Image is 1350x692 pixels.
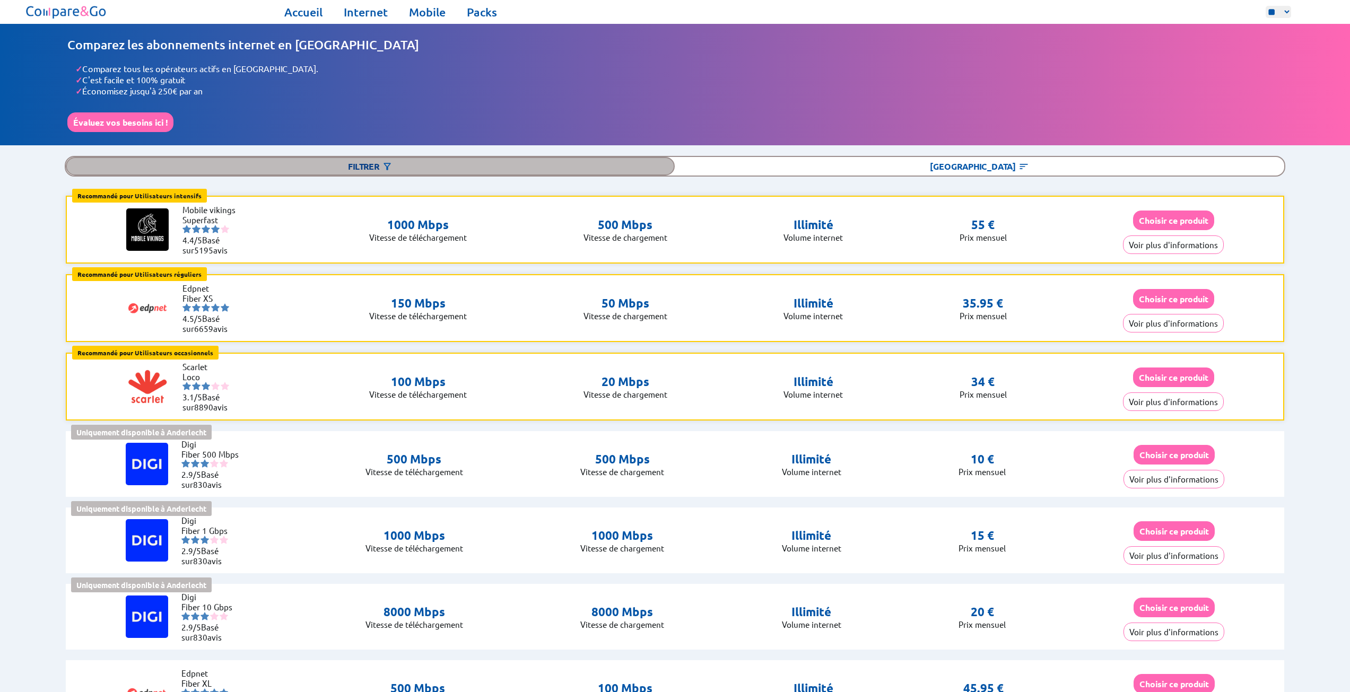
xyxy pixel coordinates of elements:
[181,622,242,642] li: Basé sur avis
[1134,450,1215,460] a: Choisir ce produit
[192,303,201,312] img: starnr2
[1134,679,1215,689] a: Choisir ce produit
[971,528,994,543] p: 15 €
[783,311,843,321] p: Volume internet
[181,439,242,449] li: Digi
[221,382,229,390] img: starnr5
[182,362,246,372] li: Scarlet
[194,245,213,255] span: 5195
[75,85,82,97] span: ✓
[1133,211,1214,230] button: Choisir ce produit
[284,5,323,20] a: Accueil
[192,225,201,233] img: starnr2
[194,323,213,334] span: 6659
[580,605,664,619] p: 8000 Mbps
[580,528,664,543] p: 1000 Mbps
[1123,397,1224,407] a: Voir plus d'informations
[963,296,1003,311] p: 35.95 €
[783,217,843,232] p: Illimité
[181,622,201,632] span: 2.9/5
[77,191,202,200] b: Recommandé pour Utilisateurs intensifs
[181,459,190,468] img: starnr1
[181,602,242,612] li: Fiber 10 Gbps
[194,402,213,412] span: 8890
[181,612,190,620] img: starnr1
[344,5,388,20] a: Internet
[126,208,169,251] img: Logo of Mobile vikings
[182,235,246,255] li: Basé sur avis
[182,313,202,323] span: 4.5/5
[181,525,242,536] li: Fiber 1 Gbps
[365,543,463,553] p: Vitesse de télé­chargement
[1123,235,1224,254] button: Voir plus d'informations
[1123,623,1224,641] button: Voir plus d'informations
[220,459,228,468] img: starnr5
[1133,372,1214,382] a: Choisir ce produit
[369,311,467,321] p: Vitesse de télé­chargement
[182,372,246,382] li: Loco
[182,303,191,312] img: starnr1
[181,546,242,566] li: Basé sur avis
[1133,294,1214,304] a: Choisir ce produit
[220,536,228,544] img: starnr5
[182,313,246,334] li: Basé sur avis
[959,467,1006,477] p: Prix mensuel
[1123,314,1224,332] button: Voir plus d'informations
[211,303,220,312] img: starnr4
[959,543,1006,553] p: Prix mensuel
[191,536,199,544] img: starnr2
[369,217,467,232] p: 1000 Mbps
[202,225,210,233] img: starnr3
[75,63,82,74] span: ✓
[1134,526,1215,536] a: Choisir ce produit
[1123,550,1224,560] a: Voir plus d'informations
[1123,627,1224,637] a: Voir plus d'informations
[126,443,168,485] img: Logo of Digi
[583,311,667,321] p: Vitesse de chargement
[181,592,242,602] li: Digi
[76,580,206,590] b: Uniquement disponible à Anderlecht
[210,612,219,620] img: starnr4
[193,632,207,642] span: 830
[181,469,242,489] li: Basé sur avis
[1123,470,1224,488] button: Voir plus d'informations
[960,311,1007,321] p: Prix mensuel
[210,459,219,468] img: starnr4
[782,528,841,543] p: Illimité
[182,225,191,233] img: starnr1
[467,5,497,20] a: Packs
[782,619,841,629] p: Volume internet
[221,303,229,312] img: starnr5
[1134,521,1215,541] button: Choisir ce produit
[365,467,463,477] p: Vitesse de télé­chargement
[211,225,220,233] img: starnr4
[126,519,168,562] img: Logo of Digi
[182,215,246,225] li: Superfast
[75,85,1283,97] li: Économisez jusqu'à 250€ par an
[783,374,843,389] p: Illimité
[782,467,841,477] p: Volume internet
[126,365,169,408] img: Logo of Scarlet
[220,612,228,620] img: starnr5
[782,543,841,553] p: Volume internet
[201,536,209,544] img: starnr3
[960,389,1007,399] p: Prix mensuel
[1123,392,1224,411] button: Voir plus d'informations
[210,536,219,544] img: starnr4
[583,232,667,242] p: Vitesse de chargement
[181,678,245,688] li: Fiber XL
[202,382,210,390] img: starnr3
[783,296,843,311] p: Illimité
[783,232,843,242] p: Volume internet
[181,469,201,479] span: 2.9/5
[221,225,229,233] img: starnr5
[24,3,109,21] img: Logo of Compare&Go
[181,546,201,556] span: 2.9/5
[1133,367,1214,387] button: Choisir ce produit
[75,63,1283,74] li: Comparez tous les opérateurs actifs en [GEOGRAPHIC_DATA].
[76,427,206,437] b: Uniquement disponible à Anderlecht
[182,283,246,293] li: Edpnet
[182,235,202,245] span: 4.4/5
[782,605,841,619] p: Illimité
[1018,161,1029,172] img: Bouton pour ouvrir la section de tri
